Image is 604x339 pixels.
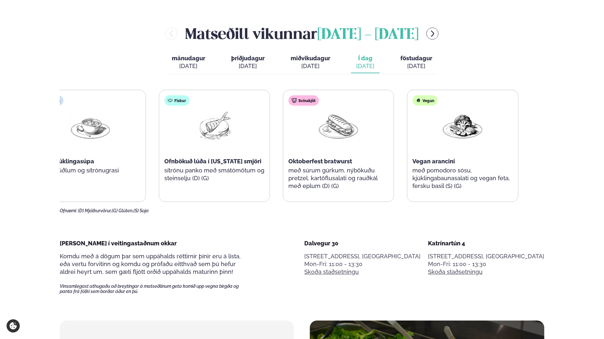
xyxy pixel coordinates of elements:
[164,158,261,165] span: Ofnbökuð lúða í [US_STATE] smjöri
[172,62,205,70] div: [DATE]
[428,252,544,260] p: [STREET_ADDRESS], [GEOGRAPHIC_DATA]
[304,252,421,260] p: [STREET_ADDRESS], [GEOGRAPHIC_DATA]
[172,55,205,62] span: mánudagur
[356,54,374,62] span: Í dag
[40,167,140,174] p: með núðlum og sítrónugrasi
[168,98,173,103] img: fish.svg
[60,240,177,247] span: [PERSON_NAME] í veitingastaðnum okkar
[288,167,388,190] p: með súrum gúrkum, nýbökuðu pretzel, kartöflusalati og rauðkál með eplum (D) (G)
[60,208,77,213] span: Ofnæmi:
[291,62,330,70] div: [DATE]
[194,111,235,141] img: Fish.png
[164,95,189,106] div: Fiskur
[317,28,419,42] span: [DATE] - [DATE]
[412,158,455,165] span: Vegan arancini
[400,62,432,70] div: [DATE]
[442,111,484,141] img: Vegan.png
[412,167,512,190] p: með pomodoro sósu, kjúklingabaunasalati og vegan feta, fersku basil (S) (G)
[285,52,335,73] button: miðvikudagur [DATE]
[304,268,359,276] a: Skoða staðsetningu
[395,52,437,73] button: föstudagur [DATE]
[356,62,374,70] div: [DATE]
[304,260,421,268] div: Mon-Fri: 11:00 - 13:30
[428,268,483,276] a: Skoða staðsetningu
[185,23,419,44] h2: Matseðill vikunnar
[400,55,432,62] span: föstudagur
[288,158,352,165] span: Oktoberfest bratwurst
[69,111,111,141] img: Soup.png
[318,111,359,141] img: Panini.png
[428,240,544,247] div: Katrínartún 4
[231,55,265,62] span: þriðjudagur
[351,52,380,73] button: Í dag [DATE]
[288,95,319,106] div: Svínakjöt
[165,28,177,40] button: menu-btn-left
[133,208,149,213] span: (S) Soja
[292,98,297,103] img: pork.svg
[412,95,437,106] div: Vegan
[40,158,94,165] span: Thai kjúklingasúpa
[231,62,265,70] div: [DATE]
[167,52,210,73] button: mánudagur [DATE]
[6,319,20,333] a: Cookie settings
[40,95,63,106] div: Súpa
[226,52,270,73] button: þriðjudagur [DATE]
[291,55,330,62] span: miðvikudagur
[426,28,438,40] button: menu-btn-right
[60,253,241,275] span: Komdu með á dögum þar sem uppáhalds réttirnir þínir eru á lista, eða vertu forvitinn og komdu og ...
[112,208,133,213] span: (G) Glúten,
[428,260,544,268] div: Mon-Fri: 11:00 - 13:30
[416,98,421,103] img: Vegan.svg
[78,208,112,213] span: (D) Mjólkurvörur,
[60,284,250,294] span: Vinsamlegast athugaðu að breytingar á matseðlinum geta komið upp vegna birgða og panta frá fólki ...
[304,240,421,247] div: Dalvegur 30
[164,167,264,182] p: sítrónu panko með smátómötum og steinselju (D) (G)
